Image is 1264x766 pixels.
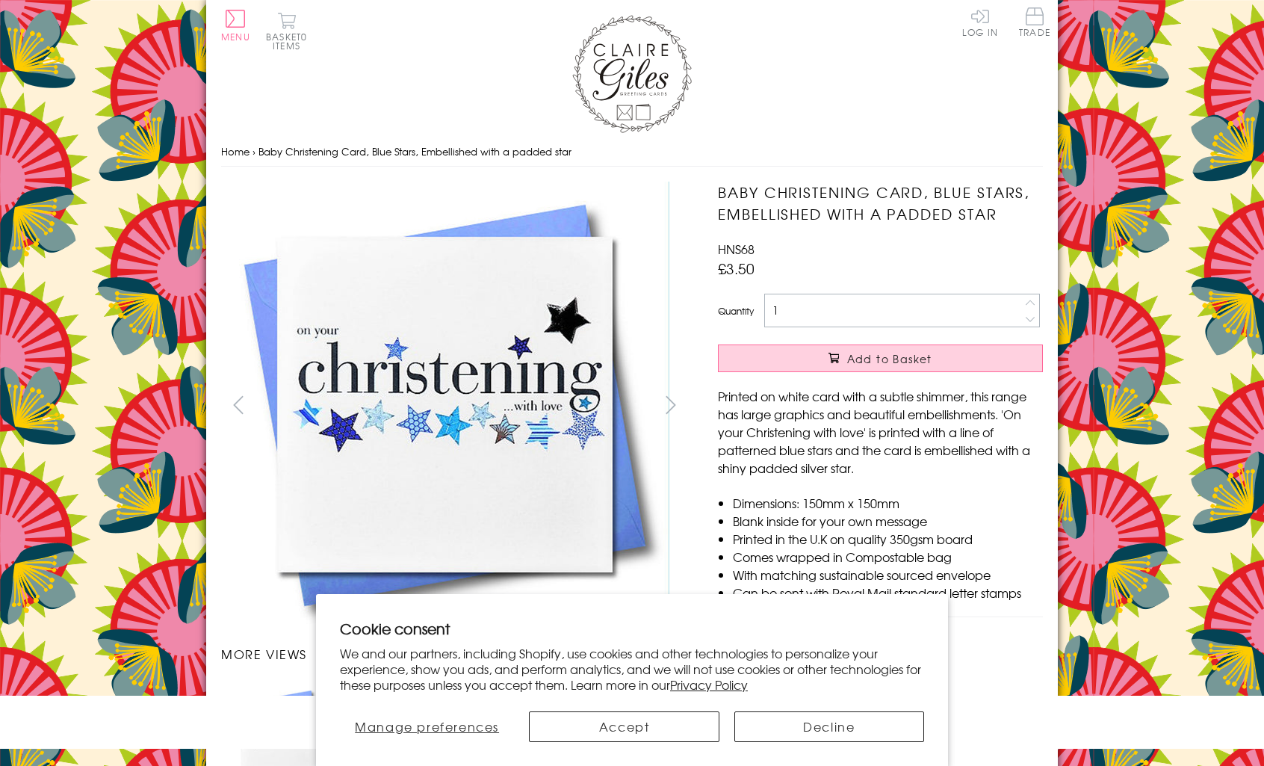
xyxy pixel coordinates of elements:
[340,618,924,639] h2: Cookie consent
[718,258,755,279] span: £3.50
[718,182,1043,225] h1: Baby Christening Card, Blue Stars, Embellished with a padded star
[688,182,1136,630] img: Baby Christening Card, Blue Stars, Embellished with a padded star
[733,530,1043,548] li: Printed in the U.K on quality 350gsm board
[734,711,924,742] button: Decline
[1019,7,1050,37] span: Trade
[221,144,250,158] a: Home
[733,584,1043,602] li: Can be sent with Royal Mail standard letter stamps
[1019,7,1050,40] a: Trade
[718,345,1043,372] button: Add to Basket
[718,240,755,258] span: HNS68
[273,30,307,52] span: 0 items
[221,10,250,41] button: Menu
[733,494,1043,512] li: Dimensions: 150mm x 150mm
[670,676,748,694] a: Privacy Policy
[221,645,688,663] h3: More views
[253,144,255,158] span: ›
[221,137,1043,167] nav: breadcrumbs
[654,388,688,421] button: next
[221,182,669,629] img: Baby Christening Card, Blue Stars, Embellished with a padded star
[355,717,499,735] span: Manage preferences
[962,7,998,37] a: Log In
[340,711,514,742] button: Manage preferences
[221,30,250,43] span: Menu
[340,646,924,692] p: We and our partners, including Shopify, use cookies and other technologies to personalize your ex...
[572,15,692,133] img: Claire Giles Greetings Cards
[258,144,571,158] span: Baby Christening Card, Blue Stars, Embellished with a padded star
[266,12,307,50] button: Basket0 items
[733,548,1043,566] li: Comes wrapped in Compostable bag
[718,387,1043,477] p: Printed on white card with a subtle shimmer, this range has large graphics and beautiful embellis...
[733,512,1043,530] li: Blank inside for your own message
[847,351,932,366] span: Add to Basket
[733,566,1043,584] li: With matching sustainable sourced envelope
[221,388,255,421] button: prev
[718,304,754,318] label: Quantity
[529,711,719,742] button: Accept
